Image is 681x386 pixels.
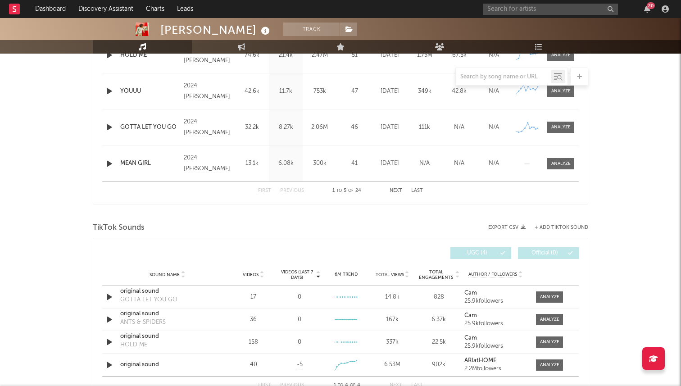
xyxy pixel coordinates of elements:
[375,87,405,96] div: [DATE]
[305,51,334,60] div: 2.47M
[464,335,477,341] strong: Cam
[339,123,370,132] div: 46
[464,335,527,341] a: Cam
[339,87,370,96] div: 47
[150,272,180,277] span: Sound Name
[479,159,509,168] div: N/A
[298,338,301,347] div: 0
[409,123,440,132] div: 111k
[160,23,272,37] div: [PERSON_NAME]
[647,2,655,9] div: 20
[409,159,440,168] div: N/A
[184,153,233,174] div: 2024 [PERSON_NAME]
[464,358,527,364] a: ARIatHOME
[376,272,404,277] span: Total Views
[375,123,405,132] div: [DATE]
[120,309,214,318] a: original sound
[450,247,511,259] button: UGC(4)
[464,358,496,363] strong: ARIatHOME
[375,159,405,168] div: [DATE]
[271,51,300,60] div: 21.4k
[184,45,233,66] div: 2024 [PERSON_NAME]
[120,360,214,369] a: original sound
[372,360,413,369] div: 6.53M
[305,87,334,96] div: 753k
[120,123,179,132] a: GOTTA LET YOU GO
[120,87,179,96] a: YOUUU
[348,189,354,193] span: of
[237,123,267,132] div: 32.2k
[464,343,527,350] div: 25.9k followers
[479,123,509,132] div: N/A
[120,51,179,60] a: HOLD ME
[232,315,274,324] div: 36
[237,159,267,168] div: 13.1k
[120,159,179,168] div: MEAN GIRL
[339,51,370,60] div: 51
[336,189,342,193] span: to
[258,188,271,193] button: First
[184,81,233,102] div: 2024 [PERSON_NAME]
[464,290,477,296] strong: Cam
[418,315,460,324] div: 6.37k
[418,360,460,369] div: 902k
[488,225,526,230] button: Export CSV
[418,269,454,280] span: Total Engagements
[456,73,551,81] input: Search by song name or URL
[418,338,460,347] div: 22.5k
[283,23,340,36] button: Track
[444,87,474,96] div: 42.8k
[390,188,402,193] button: Next
[518,247,579,259] button: Official(0)
[232,360,274,369] div: 40
[279,269,315,280] span: Videos (last 7 days)
[464,313,477,318] strong: Cam
[120,332,214,341] a: original sound
[526,225,588,230] button: + Add TikTok Sound
[464,321,527,327] div: 25.9k followers
[444,51,474,60] div: 67.5k
[184,117,233,138] div: 2024 [PERSON_NAME]
[120,287,214,296] a: original sound
[524,250,565,256] span: Official ( 0 )
[409,51,440,60] div: 1.73M
[372,315,413,324] div: 167k
[644,5,650,13] button: 20
[237,51,267,60] div: 74.6k
[120,341,147,350] div: HOLD ME
[464,298,527,304] div: 25.9k followers
[444,159,474,168] div: N/A
[372,338,413,347] div: 337k
[93,223,145,233] span: TikTok Sounds
[305,159,334,168] div: 300k
[280,188,304,193] button: Previous
[271,87,300,96] div: 11.7k
[322,186,372,196] div: 1 5 24
[339,159,370,168] div: 41
[325,271,367,278] div: 6M Trend
[237,87,267,96] div: 42.6k
[464,366,527,372] div: 2.2M followers
[483,4,618,15] input: Search for artists
[464,313,527,319] a: Cam
[298,293,301,302] div: 0
[120,295,177,304] div: GOTTA LET YOU GO
[271,123,300,132] div: 8.27k
[232,338,274,347] div: 158
[297,360,303,369] span: -5
[418,293,460,302] div: 828
[468,272,517,277] span: Author / Followers
[535,225,588,230] button: + Add TikTok Sound
[464,290,527,296] a: Cam
[232,293,274,302] div: 17
[305,123,334,132] div: 2.06M
[243,272,259,277] span: Videos
[271,159,300,168] div: 6.08k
